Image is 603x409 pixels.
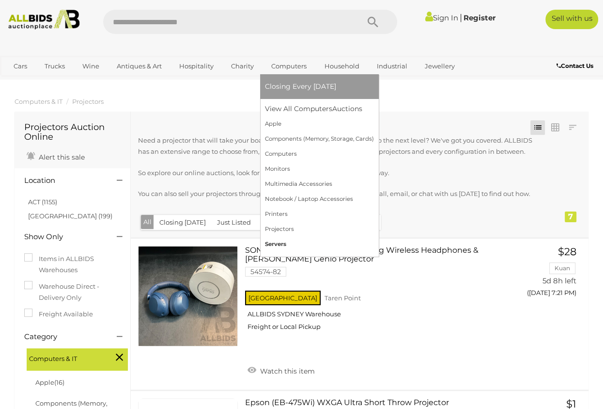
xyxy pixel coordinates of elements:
[28,212,112,220] a: [GEOGRAPHIC_DATA] (199)
[245,363,317,377] a: Watch this item
[138,135,537,158] p: Need a projector that will take your boardroom, classroom or home theatre to the next level? We'v...
[565,212,576,222] div: 7
[349,10,397,34] button: Search
[15,98,62,105] a: Computers & IT
[29,351,102,364] span: Computers & IT
[418,58,461,74] a: Jewellery
[7,74,38,90] a: Office
[4,10,84,30] img: Allbids.com.au
[36,153,85,162] span: Alert this sale
[54,378,64,386] span: (16)
[138,167,537,179] p: So explore our online auctions, look for what you want, then bid on it right away.
[557,61,596,71] a: Contact Us
[558,245,576,258] span: $28
[141,215,154,229] button: All
[24,233,102,241] h4: Show Only
[24,309,93,320] label: Freight Available
[258,367,315,376] span: Watch this item
[24,333,102,341] h4: Category
[80,74,162,90] a: [GEOGRAPHIC_DATA]
[265,58,313,74] a: Computers
[43,74,76,90] a: Sports
[138,188,537,199] p: You can also sell your projectors through ALLBIDS to maximise your return. Call, email, or chat w...
[520,246,579,302] a: $28 Kuan 5d 8h left ([DATE] 7:21 PM)
[154,215,212,230] button: Closing [DATE]
[252,246,505,338] a: SONY WH-XB910N Noise Cancelling Wireless Headphones & [PERSON_NAME] Genio Projector 54574-82 [GEO...
[76,58,106,74] a: Wine
[38,58,71,74] a: Trucks
[24,177,102,185] h4: Location
[24,123,121,142] h1: Projectors Auction Online
[225,58,260,74] a: Charity
[24,281,121,304] label: Warehouse Direct - Delivery Only
[28,198,57,206] a: ACT (1155)
[110,58,168,74] a: Antiques & Art
[557,62,593,69] b: Contact Us
[211,215,257,230] button: Just Listed
[371,58,414,74] a: Industrial
[173,58,220,74] a: Hospitality
[256,215,308,230] button: Closing Next
[72,98,104,105] a: Projectors
[545,10,599,29] a: Sell with us
[24,149,87,164] a: Alert this sale
[425,13,458,22] a: Sign In
[7,58,33,74] a: Cars
[318,58,365,74] a: Household
[460,12,462,23] span: |
[24,253,121,276] label: Items in ALLBIDS Warehouses
[35,378,64,386] a: Apple(16)
[464,13,495,22] a: Register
